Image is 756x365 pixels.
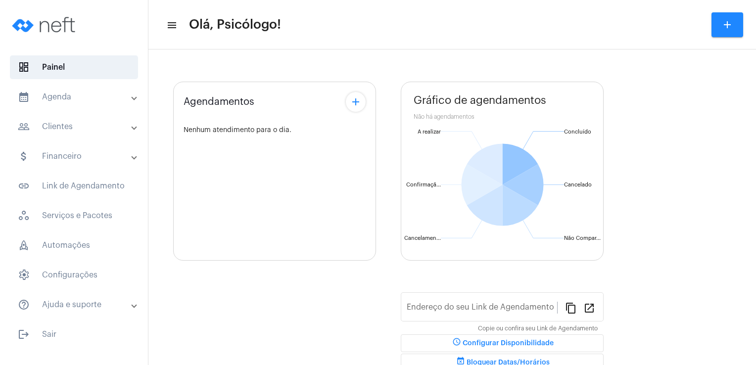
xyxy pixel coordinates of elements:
[6,144,148,168] mat-expansion-panel-header: sidenav iconFinanceiro
[10,174,138,198] span: Link de Agendamento
[10,204,138,228] span: Serviços e Pacotes
[18,239,30,251] span: sidenav icon
[18,210,30,222] span: sidenav icon
[10,263,138,287] span: Configurações
[414,94,546,106] span: Gráfico de agendamentos
[564,235,601,241] text: Não Compar...
[18,150,132,162] mat-panel-title: Financeiro
[18,121,132,133] mat-panel-title: Clientes
[407,305,557,314] input: Link
[189,17,281,33] span: Olá, Psicólogo!
[10,322,138,346] span: Sair
[18,91,132,103] mat-panel-title: Agenda
[18,121,30,133] mat-icon: sidenav icon
[184,96,254,107] span: Agendamentos
[451,337,463,349] mat-icon: schedule
[18,328,30,340] mat-icon: sidenav icon
[18,61,30,73] span: sidenav icon
[565,302,577,314] mat-icon: content_copy
[18,150,30,162] mat-icon: sidenav icon
[406,182,441,188] text: Confirmaçã...
[6,85,148,109] mat-expansion-panel-header: sidenav iconAgenda
[478,325,598,332] mat-hint: Copie ou confira seu Link de Agendamento
[18,180,30,192] mat-icon: sidenav icon
[184,127,366,134] div: Nenhum atendimento para o dia.
[564,182,592,187] text: Cancelado
[583,302,595,314] mat-icon: open_in_new
[564,129,591,135] text: Concluído
[18,299,132,311] mat-panel-title: Ajuda e suporte
[18,299,30,311] mat-icon: sidenav icon
[166,19,176,31] mat-icon: sidenav icon
[10,233,138,257] span: Automações
[401,334,604,352] button: Configurar Disponibilidade
[350,96,362,108] mat-icon: add
[10,55,138,79] span: Painel
[6,293,148,317] mat-expansion-panel-header: sidenav iconAjuda e suporte
[721,19,733,31] mat-icon: add
[18,91,30,103] mat-icon: sidenav icon
[6,115,148,138] mat-expansion-panel-header: sidenav iconClientes
[404,235,441,241] text: Cancelamen...
[418,129,441,135] text: A realizar
[451,340,554,347] span: Configurar Disponibilidade
[8,5,82,45] img: logo-neft-novo-2.png
[18,269,30,281] span: sidenav icon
